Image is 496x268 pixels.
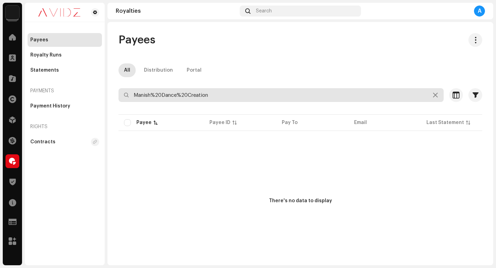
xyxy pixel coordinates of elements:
div: Statements [30,68,59,73]
div: A [474,6,485,17]
re-m-nav-item: Payees [28,33,102,47]
input: Search [118,88,444,102]
div: Payees [30,37,48,43]
re-m-nav-item: Payment History [28,99,102,113]
re-m-nav-item: Royalty Runs [28,48,102,62]
re-m-nav-item: Contracts [28,135,102,149]
div: All [124,63,130,77]
div: Payment History [30,103,70,109]
div: Portal [187,63,201,77]
img: 10d72f0b-d06a-424f-aeaa-9c9f537e57b6 [6,6,19,19]
div: There's no data to display [269,197,332,205]
re-a-nav-header: Rights [28,118,102,135]
span: Payees [118,33,155,47]
div: Royalties [116,8,237,14]
re-a-nav-header: Payments [28,83,102,99]
img: 0c631eef-60b6-411a-a233-6856366a70de [30,8,88,17]
div: Royalty Runs [30,52,62,58]
div: Contracts [30,139,55,145]
re-m-nav-item: Statements [28,63,102,77]
span: Search [256,8,272,14]
div: Distribution [144,63,173,77]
